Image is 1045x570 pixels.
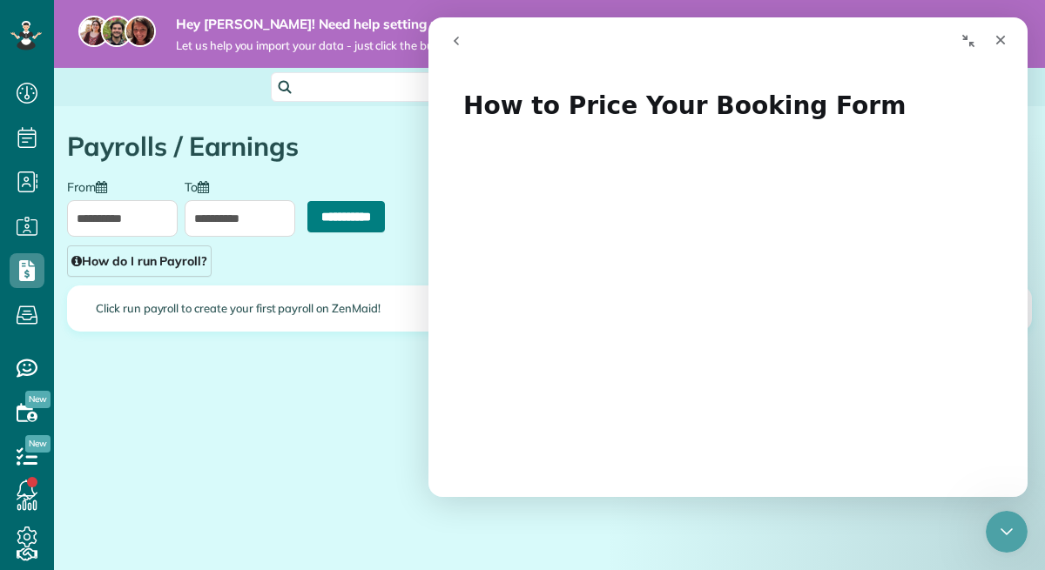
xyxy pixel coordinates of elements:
label: To [185,178,218,193]
iframe: Intercom live chat [428,17,1028,497]
h1: Payrolls / Earnings [67,132,1032,161]
label: From [67,178,116,193]
img: michelle-19f622bdf1676172e81f8f8fba1fb50e276960ebfe0243fe18214015130c80e4.jpg [125,16,156,47]
strong: Hey [PERSON_NAME]! Need help setting up your account? [176,16,617,33]
a: How do I run Payroll? [67,245,212,277]
span: Let us help you import your data - just click the bubble icon in the bottom right corner! [176,38,617,53]
img: jorge-587dff0eeaa6aab1f244e6dc62b8924c3b6ad411094392a53c71c6c4a576187d.jpg [101,16,132,47]
iframe: Intercom live chat [986,511,1028,553]
span: New [25,391,51,408]
span: New [25,435,51,453]
div: Click run payroll to create your first payroll on ZenMaid! [68,286,1031,331]
img: maria-72a9807cf96188c08ef61303f053569d2e2a8a1cde33d635c8a3ac13582a053d.jpg [78,16,110,47]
